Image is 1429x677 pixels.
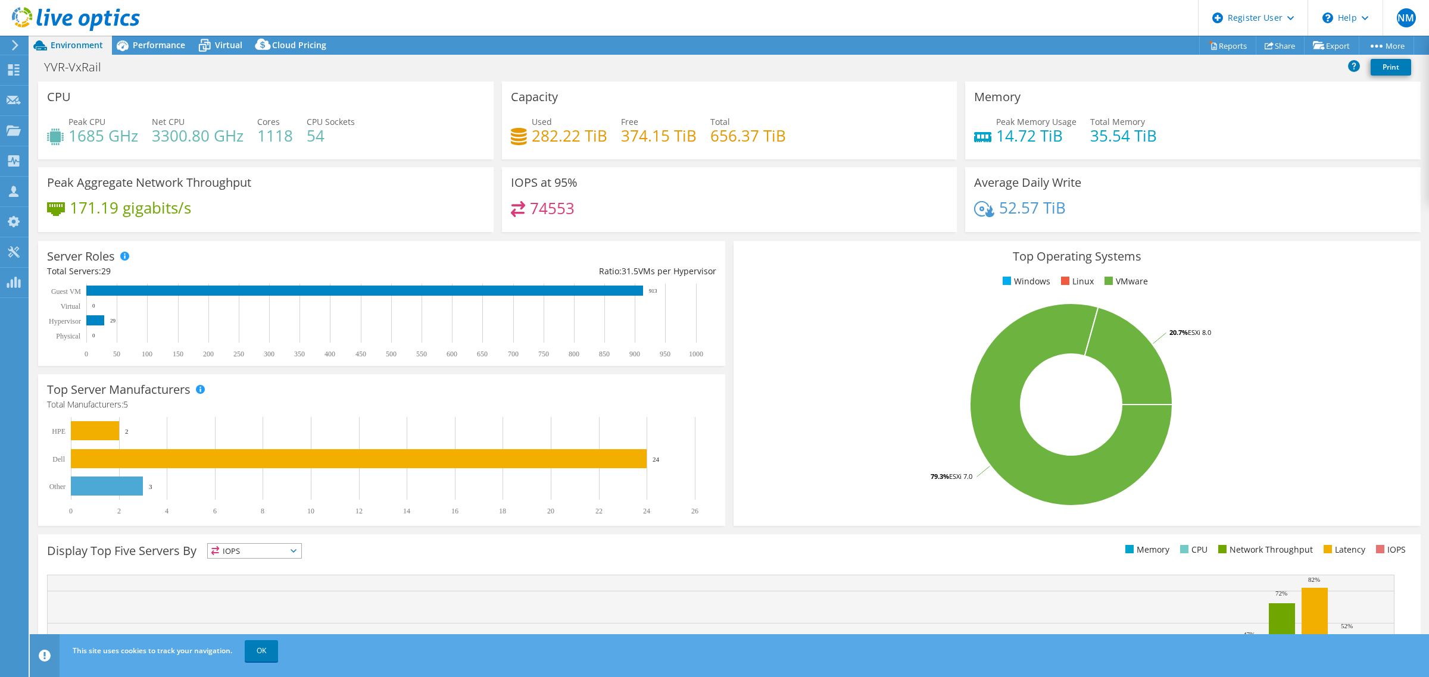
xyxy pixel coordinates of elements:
text: 200 [203,350,214,358]
h3: Average Daily Write [974,176,1081,189]
text: 3 [149,483,152,490]
h3: Memory [974,90,1021,104]
text: 50 [113,350,120,358]
a: OK [245,640,278,662]
text: 0 [92,303,95,309]
a: More [1359,36,1414,55]
text: 650 [477,350,488,358]
text: 8 [261,507,264,515]
text: 26 [691,507,698,515]
h4: 171.19 gigabits/s [70,201,191,214]
li: VMware [1102,275,1148,288]
text: 20 [547,507,554,515]
span: Used [532,116,552,127]
h3: Top Operating Systems [742,250,1412,263]
li: IOPS [1373,543,1406,556]
text: Hypervisor [49,317,81,325]
text: 0 [69,507,73,515]
span: Virtual [215,39,242,51]
li: CPU [1177,543,1208,556]
h4: 74553 [530,202,575,215]
span: Net CPU [152,116,185,127]
text: 100 [142,350,152,358]
text: 500 [386,350,397,358]
text: HPE [52,427,65,435]
div: Ratio: VMs per Hypervisor [382,265,716,278]
text: 400 [325,350,335,358]
h1: YVR-VxRail [39,61,120,74]
text: Physical [56,332,80,340]
span: 31.5 [622,265,638,277]
h3: IOPS at 95% [511,176,578,189]
text: 700 [508,350,519,358]
tspan: ESXi 8.0 [1188,328,1211,337]
text: 900 [629,350,640,358]
text: 750 [538,350,549,358]
text: 250 [233,350,244,358]
li: Windows [1000,275,1050,288]
text: 10 [307,507,314,515]
a: Reports [1199,36,1256,55]
text: 14 [403,507,410,515]
li: Linux [1058,275,1094,288]
text: 12 [355,507,363,515]
text: 24 [653,456,660,463]
a: Export [1304,36,1359,55]
h4: 14.72 TiB [996,129,1077,142]
span: Cloud Pricing [272,39,326,51]
tspan: 79.3% [931,472,949,481]
h3: Peak Aggregate Network Throughput [47,176,251,189]
text: 82% [1308,576,1320,583]
h4: 52.57 TiB [999,201,1066,214]
text: 52% [1341,622,1353,629]
text: 16 [451,507,458,515]
text: 300 [264,350,274,358]
h3: Top Server Manufacturers [47,383,191,396]
h4: 374.15 TiB [621,129,697,142]
span: 5 [123,399,128,410]
h4: 35.54 TiB [1090,129,1157,142]
text: 950 [660,350,670,358]
text: Other [49,482,65,491]
text: 18 [499,507,506,515]
h4: 282.22 TiB [532,129,607,142]
div: Total Servers: [47,265,382,278]
h4: 3300.80 GHz [152,129,244,142]
text: 913 [649,288,657,294]
text: 1000 [689,350,703,358]
h3: CPU [47,90,71,104]
span: This site uses cookies to track your navigation. [73,645,232,656]
span: Environment [51,39,103,51]
a: Print [1371,59,1411,76]
span: IOPS [208,544,301,558]
text: 550 [416,350,427,358]
a: Share [1256,36,1305,55]
span: 29 [101,265,111,277]
span: Performance [133,39,185,51]
span: Free [621,116,638,127]
text: 4 [165,507,169,515]
span: CPU Sockets [307,116,355,127]
span: Peak Memory Usage [996,116,1077,127]
h4: 54 [307,129,355,142]
text: 72% [1275,590,1287,597]
li: Latency [1321,543,1365,556]
text: 47% [1243,631,1255,638]
span: NM [1397,8,1416,27]
text: 0 [85,350,88,358]
text: 450 [355,350,366,358]
text: 6 [213,507,217,515]
text: 600 [447,350,457,358]
text: Virtual [61,302,81,311]
h4: 656.37 TiB [710,129,786,142]
text: 850 [599,350,610,358]
text: 24 [643,507,650,515]
span: Cores [257,116,280,127]
h4: 1118 [257,129,293,142]
h3: Capacity [511,90,558,104]
li: Memory [1122,543,1169,556]
h3: Server Roles [47,250,115,263]
span: Total Memory [1090,116,1145,127]
text: 800 [569,350,579,358]
h4: 1685 GHz [68,129,138,142]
